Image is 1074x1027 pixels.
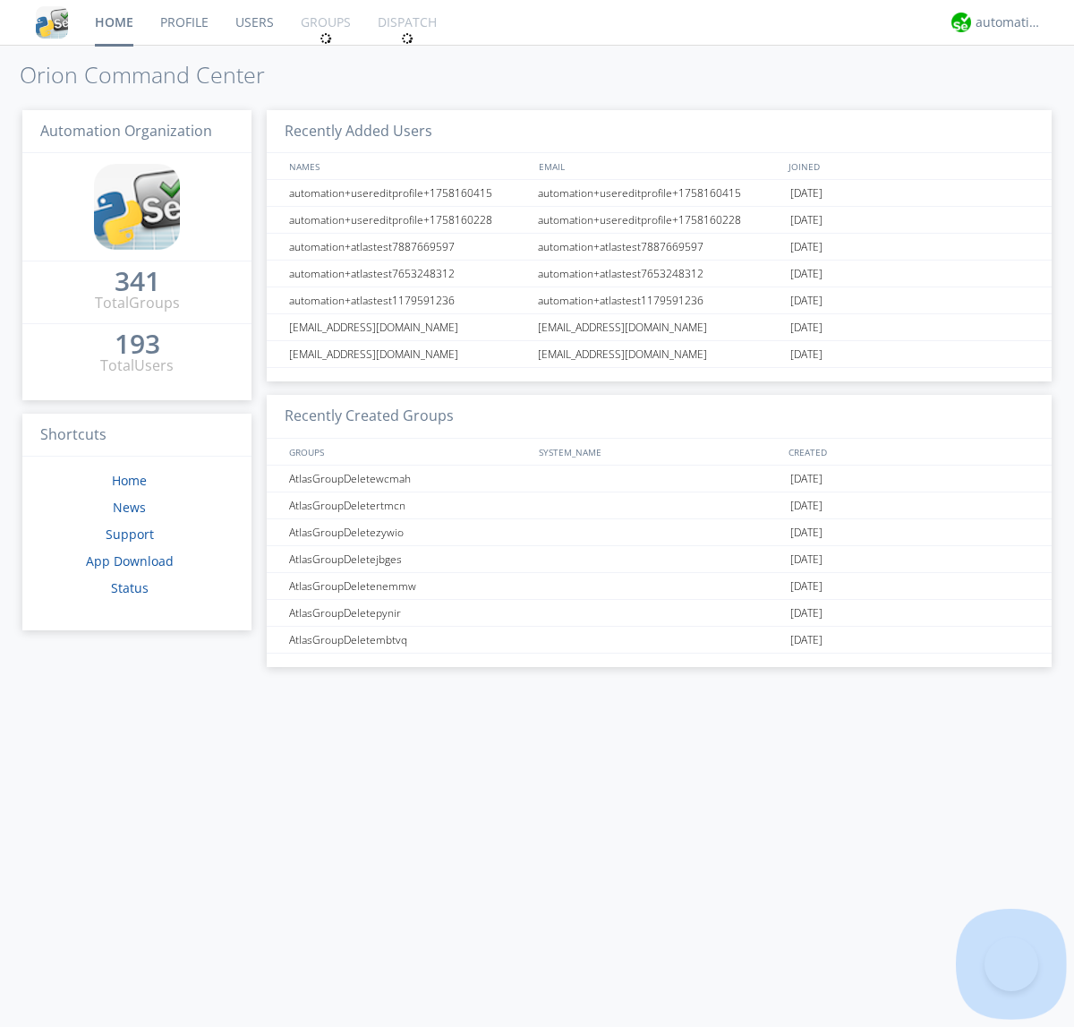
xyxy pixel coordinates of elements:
div: GROUPS [285,439,530,465]
span: [DATE] [790,519,823,546]
a: automation+atlastest7653248312automation+atlastest7653248312[DATE] [267,261,1052,287]
a: News [113,499,146,516]
div: [EMAIL_ADDRESS][DOMAIN_NAME] [533,341,786,367]
div: automation+atlas [976,13,1043,31]
span: [DATE] [790,261,823,287]
div: Total Groups [95,293,180,313]
a: AtlasGroupDeletertmcn[DATE] [267,492,1052,519]
a: AtlasGroupDeletembtvq[DATE] [267,627,1052,654]
h3: Shortcuts [22,414,251,458]
a: AtlasGroupDeletenemmw[DATE] [267,573,1052,600]
div: [EMAIL_ADDRESS][DOMAIN_NAME] [533,314,786,340]
div: CREATED [784,439,1035,465]
h3: Recently Added Users [267,110,1052,154]
span: [DATE] [790,546,823,573]
div: automation+usereditprofile+1758160228 [533,207,786,233]
div: 193 [115,335,160,353]
div: automation+usereditprofile+1758160415 [285,180,533,206]
div: automation+atlastest7653248312 [285,261,533,287]
span: [DATE] [790,627,823,654]
img: d2d01cd9b4174d08988066c6d424eccd [951,13,971,32]
div: automation+atlastest1179591236 [285,287,533,313]
a: 341 [115,272,160,293]
a: automation+usereditprofile+1758160415automation+usereditprofile+1758160415[DATE] [267,180,1052,207]
div: [EMAIL_ADDRESS][DOMAIN_NAME] [285,314,533,340]
a: AtlasGroupDeletewcmah[DATE] [267,466,1052,492]
div: AtlasGroupDeletezywio [285,519,533,545]
span: [DATE] [790,466,823,492]
div: AtlasGroupDeletejbges [285,546,533,572]
div: AtlasGroupDeletenemmw [285,573,533,599]
div: automation+usereditprofile+1758160228 [285,207,533,233]
img: cddb5a64eb264b2086981ab96f4c1ba7 [36,6,68,39]
a: AtlasGroupDeletepynir[DATE] [267,600,1052,627]
a: automation+atlastest7887669597automation+atlastest7887669597[DATE] [267,234,1052,261]
div: automation+atlastest7887669597 [285,234,533,260]
div: SYSTEM_NAME [534,439,784,465]
div: 341 [115,272,160,290]
a: AtlasGroupDeletezywio[DATE] [267,519,1052,546]
a: AtlasGroupDeletejbges[DATE] [267,546,1052,573]
div: automation+atlastest1179591236 [533,287,786,313]
a: automation+usereditprofile+1758160228automation+usereditprofile+1758160228[DATE] [267,207,1052,234]
h3: Recently Created Groups [267,395,1052,439]
a: automation+atlastest1179591236automation+atlastest1179591236[DATE] [267,287,1052,314]
div: AtlasGroupDeletembtvq [285,627,533,653]
a: Home [112,472,147,489]
a: App Download [86,552,174,569]
a: [EMAIL_ADDRESS][DOMAIN_NAME][EMAIL_ADDRESS][DOMAIN_NAME][DATE] [267,314,1052,341]
a: 193 [115,335,160,355]
div: AtlasGroupDeletepynir [285,600,533,626]
div: automation+usereditprofile+1758160415 [533,180,786,206]
a: Status [111,579,149,596]
span: [DATE] [790,207,823,234]
span: Automation Organization [40,121,212,141]
span: [DATE] [790,341,823,368]
div: [EMAIL_ADDRESS][DOMAIN_NAME] [285,341,533,367]
div: automation+atlastest7653248312 [533,261,786,287]
span: [DATE] [790,234,823,261]
img: cddb5a64eb264b2086981ab96f4c1ba7 [94,164,180,250]
img: spin.svg [320,32,332,45]
div: AtlasGroupDeletertmcn [285,492,533,518]
span: [DATE] [790,492,823,519]
div: AtlasGroupDeletewcmah [285,466,533,492]
div: Total Users [100,355,174,376]
iframe: Toggle Customer Support [984,937,1038,991]
div: JOINED [784,153,1035,179]
a: Support [106,526,154,543]
a: [EMAIL_ADDRESS][DOMAIN_NAME][EMAIL_ADDRESS][DOMAIN_NAME][DATE] [267,341,1052,368]
span: [DATE] [790,287,823,314]
span: [DATE] [790,573,823,600]
span: [DATE] [790,314,823,341]
span: [DATE] [790,180,823,207]
img: spin.svg [401,32,413,45]
div: automation+atlastest7887669597 [533,234,786,260]
div: EMAIL [534,153,784,179]
div: NAMES [285,153,530,179]
span: [DATE] [790,600,823,627]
